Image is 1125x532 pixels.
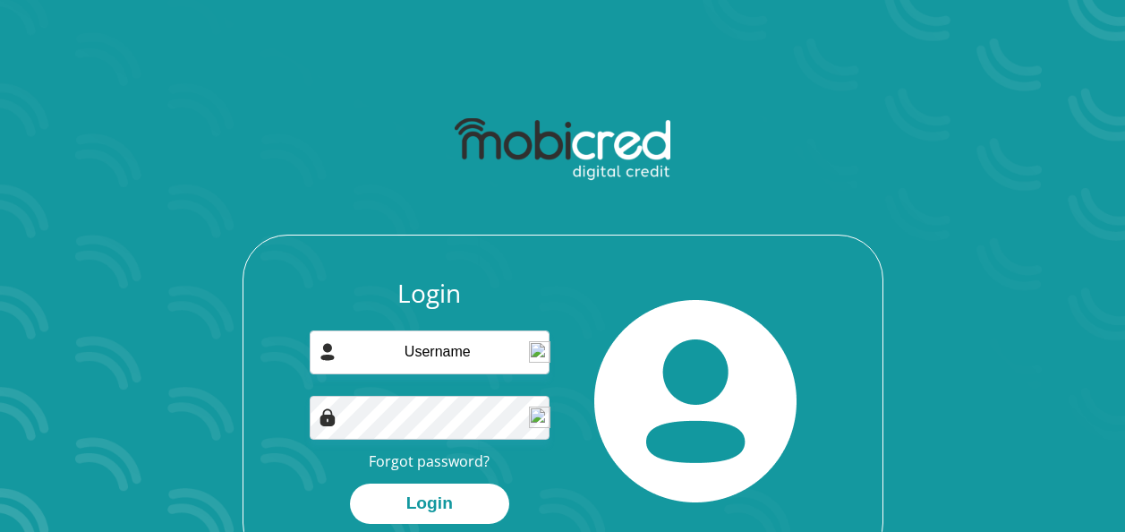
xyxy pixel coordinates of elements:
img: npw-badge-icon-locked.svg [529,407,550,428]
button: Login [350,484,509,524]
input: Username [310,330,550,374]
img: user-icon image [319,343,337,361]
img: Image [319,408,337,426]
img: mobicred logo [455,118,670,181]
img: npw-badge-icon-locked.svg [529,341,550,363]
h3: Login [310,279,550,309]
a: Forgot password? [369,451,490,471]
